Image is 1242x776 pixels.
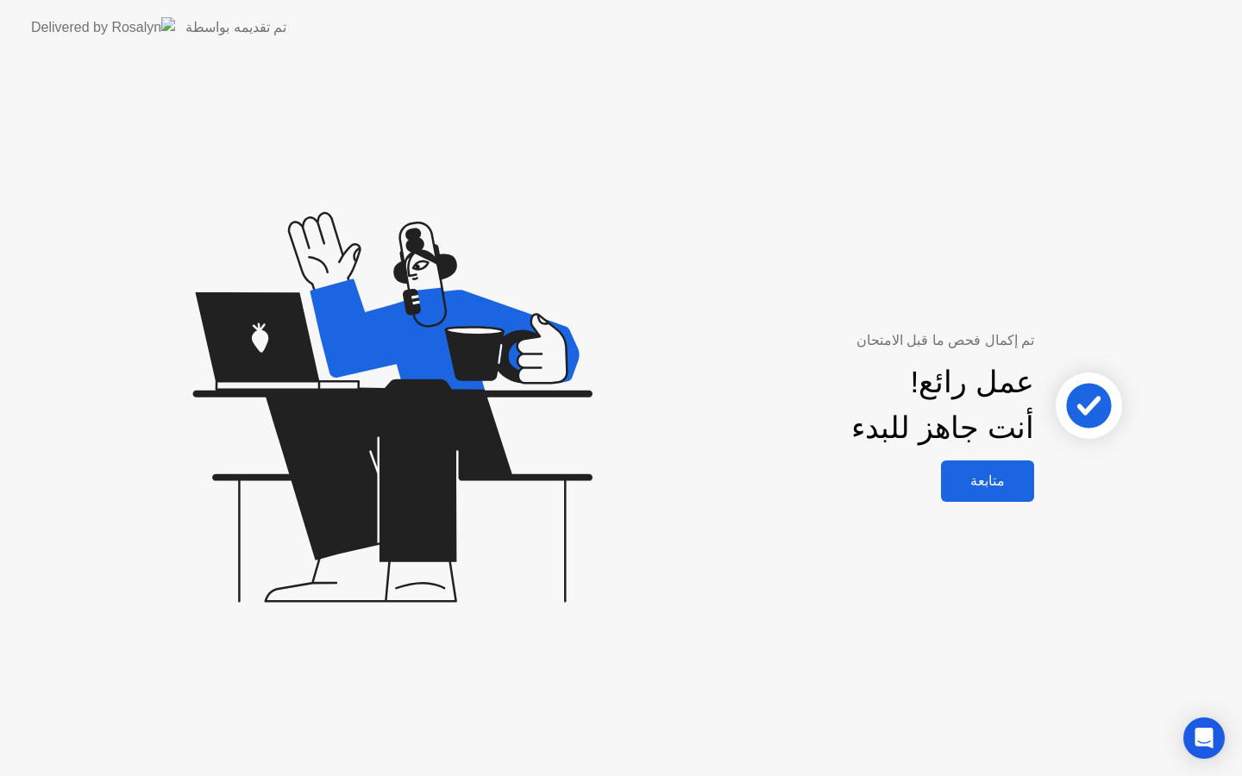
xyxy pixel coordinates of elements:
[185,17,286,38] div: تم تقديمه بواسطة
[941,460,1034,502] button: متابعة
[678,330,1034,351] div: تم إكمال فحص ما قبل الامتحان
[1183,717,1225,759] div: Open Intercom Messenger
[946,472,1029,489] div: متابعة
[851,360,1034,451] div: عمل رائع! أنت جاهز للبدء
[31,17,175,37] img: Delivered by Rosalyn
